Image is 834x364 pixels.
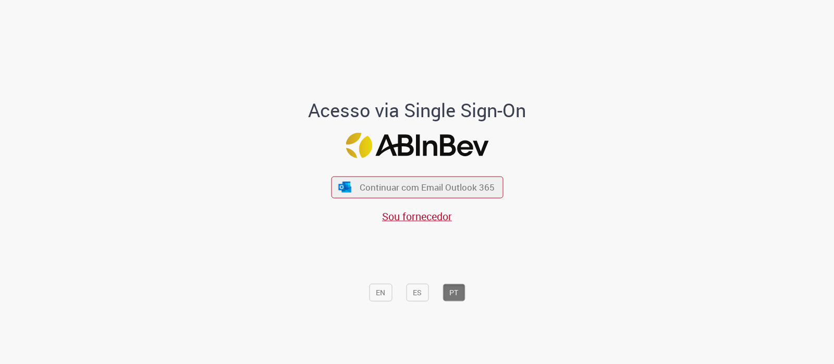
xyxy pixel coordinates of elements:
[338,182,352,193] img: ícone Azure/Microsoft 360
[382,209,452,223] a: Sou fornecedor
[331,177,503,198] button: ícone Azure/Microsoft 360 Continuar com Email Outlook 365
[406,284,428,302] button: ES
[273,100,562,121] h1: Acesso via Single Sign-On
[369,284,392,302] button: EN
[360,181,495,193] span: Continuar com Email Outlook 365
[346,133,488,158] img: Logo ABInBev
[443,284,465,302] button: PT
